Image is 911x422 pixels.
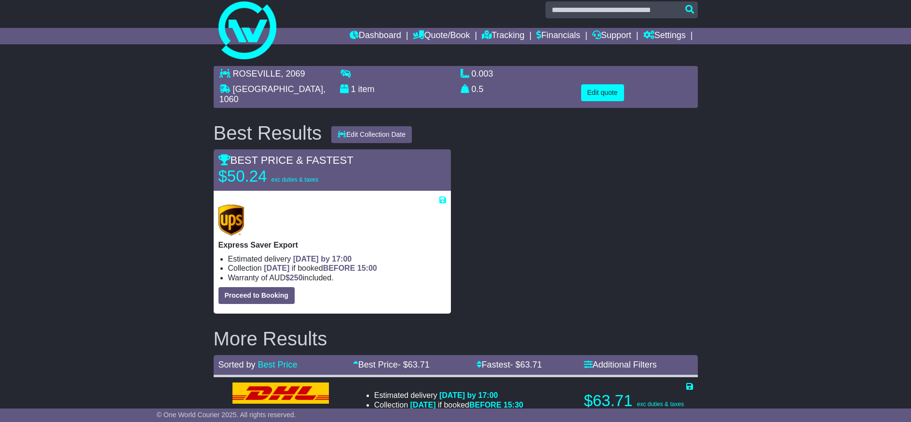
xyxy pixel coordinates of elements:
[264,264,377,272] span: if booked
[286,274,303,282] span: $
[232,382,329,404] img: DHL: Express Worldwide Export
[233,84,323,94] span: [GEOGRAPHIC_DATA]
[482,28,524,44] a: Tracking
[218,240,446,250] p: Express Saver Export
[218,287,295,304] button: Proceed to Booking
[350,28,401,44] a: Dashboard
[233,69,281,79] span: ROSEVILLE
[472,69,493,79] span: 0.003
[272,176,318,183] span: exc duties & taxes
[398,360,430,369] span: - $
[637,401,684,408] span: exc duties & taxes
[353,360,430,369] a: Best Price- $63.71
[281,69,305,79] span: , 2069
[536,28,580,44] a: Financials
[476,360,542,369] a: Fastest- $63.71
[293,255,352,263] span: [DATE] by 17:00
[290,274,303,282] span: 250
[469,401,502,409] span: BEFORE
[439,391,498,399] span: [DATE] by 17:00
[228,273,446,282] li: Warranty of AUD included.
[408,360,430,369] span: 63.71
[520,360,542,369] span: 63.71
[218,360,256,369] span: Sorted by
[357,264,377,272] span: 15:00
[358,84,375,94] span: item
[218,154,354,166] span: BEST PRICE & FASTEST
[374,391,523,400] li: Estimated delivery
[413,28,470,44] a: Quote/Book
[472,84,484,94] span: 0.5
[351,84,356,94] span: 1
[209,122,327,144] div: Best Results
[581,84,624,101] button: Edit quote
[643,28,686,44] a: Settings
[218,167,339,186] p: $50.24
[258,360,298,369] a: Best Price
[503,401,523,409] span: 15:30
[374,400,523,409] li: Collection
[218,205,245,236] img: UPS (new): Express Saver Export
[228,254,446,264] li: Estimated delivery
[510,360,542,369] span: - $
[323,264,355,272] span: BEFORE
[592,28,631,44] a: Support
[331,126,412,143] button: Edit Collection Date
[228,264,446,273] li: Collection
[584,391,693,410] p: $63.71
[410,401,523,409] span: if booked
[157,411,296,419] span: © One World Courier 2025. All rights reserved.
[410,401,436,409] span: [DATE]
[219,84,326,105] span: , 1060
[264,264,289,272] span: [DATE]
[584,360,657,369] a: Additional Filters
[214,328,698,349] h2: More Results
